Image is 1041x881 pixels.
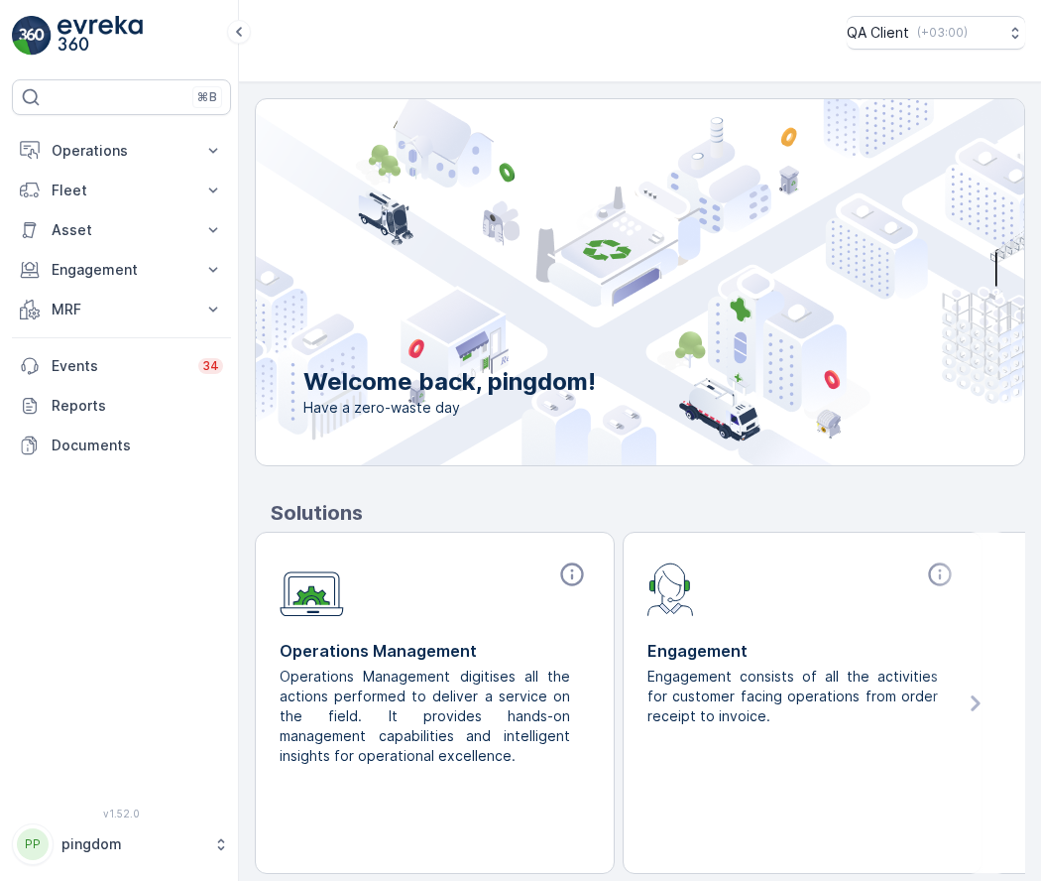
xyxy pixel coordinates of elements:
p: Operations [52,141,191,161]
p: Reports [52,396,223,416]
span: Have a zero-waste day [303,398,596,418]
p: Fleet [52,181,191,200]
img: city illustration [167,99,1024,465]
p: Operations Management digitises all the actions performed to deliver a service on the field. It p... [280,667,574,766]
img: logo_light-DOdMpM7g.png [58,16,143,56]
span: v 1.52.0 [12,808,231,819]
p: 34 [202,358,219,374]
button: Asset [12,210,231,250]
p: MRF [52,300,191,319]
p: Engagement [647,639,958,663]
img: module-icon [280,561,344,617]
p: ⌘B [197,89,217,105]
p: pingdom [61,834,203,854]
a: Reports [12,386,231,426]
p: Engagement [52,260,191,280]
a: Documents [12,426,231,465]
img: logo [12,16,52,56]
p: Welcome back, pingdom! [303,366,596,398]
button: QA Client(+03:00) [847,16,1025,50]
p: ( +03:00 ) [917,25,968,41]
p: Operations Management [280,639,590,663]
button: MRF [12,290,231,329]
p: QA Client [847,23,909,43]
p: Documents [52,436,223,455]
img: module-icon [647,561,694,616]
div: PP [17,828,49,860]
button: PPpingdom [12,823,231,865]
p: Events [52,356,186,376]
p: Asset [52,220,191,240]
button: Operations [12,131,231,171]
p: Engagement consists of all the activities for customer facing operations from order receipt to in... [647,667,942,726]
p: Solutions [271,498,1025,528]
a: Events34 [12,346,231,386]
button: Engagement [12,250,231,290]
button: Fleet [12,171,231,210]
